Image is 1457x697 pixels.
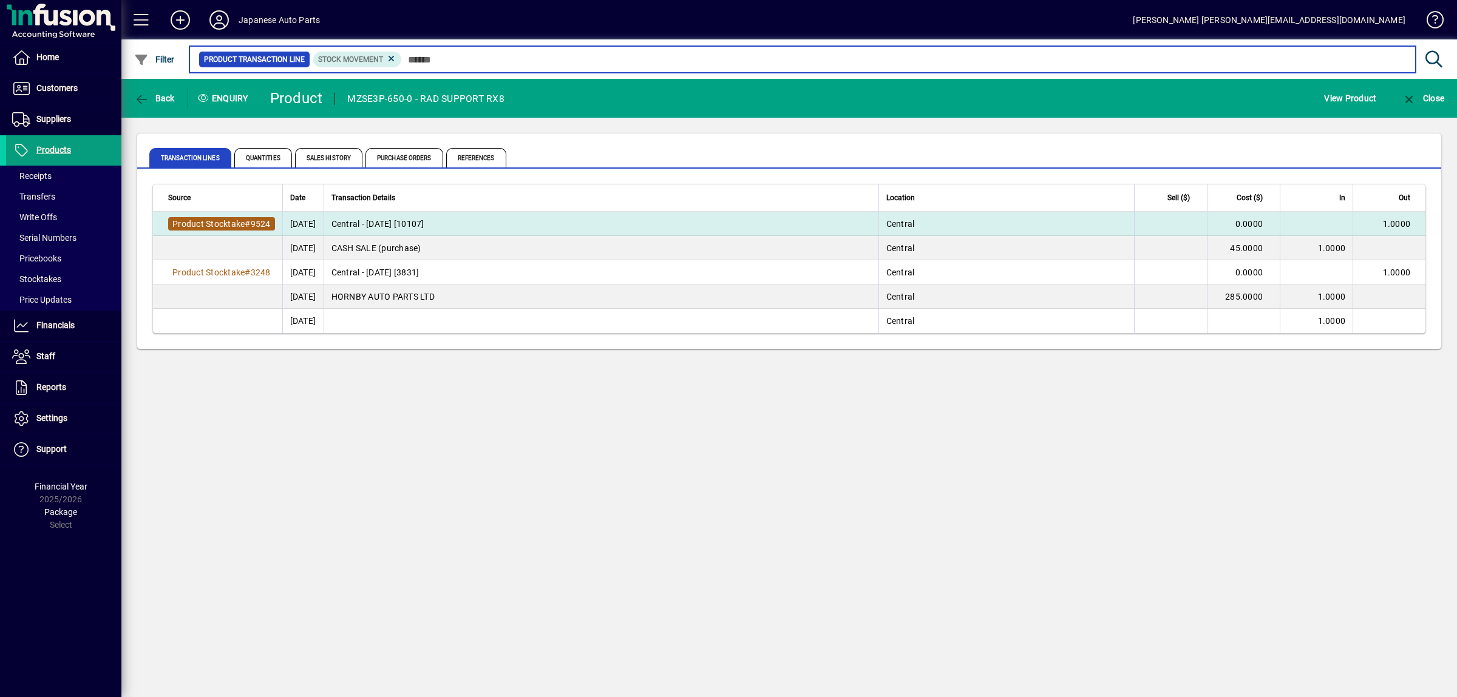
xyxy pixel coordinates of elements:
[6,186,121,207] a: Transfers
[1389,87,1457,109] app-page-header-button: Close enquiry
[886,219,915,229] span: Central
[290,191,316,204] div: Date
[36,52,59,62] span: Home
[324,285,878,309] td: HORNBY AUTO PARTS LTD
[188,89,261,108] div: Enquiry
[36,351,55,361] span: Staff
[886,243,915,253] span: Central
[12,192,55,201] span: Transfers
[6,311,121,341] a: Financials
[331,191,395,204] span: Transaction Details
[324,212,878,236] td: Central - [DATE] [10107]
[282,212,324,236] td: [DATE]
[324,236,878,260] td: CASH SALE (purchase)
[324,260,878,285] td: Central - [DATE] [3831]
[1237,191,1263,204] span: Cost ($)
[1418,2,1442,42] a: Knowledge Base
[886,292,915,301] span: Central
[313,52,402,67] mat-chip: Product Transaction Type: Stock movement
[6,166,121,186] a: Receipts
[239,10,320,30] div: Japanese Auto Parts
[6,248,121,269] a: Pricebooks
[245,268,250,277] span: #
[282,285,324,309] td: [DATE]
[1167,191,1190,204] span: Sell ($)
[1207,212,1280,236] td: 0.0000
[36,83,78,93] span: Customers
[1215,191,1274,204] div: Cost ($)
[168,266,275,279] a: Product Stocktake#3248
[886,191,915,204] span: Location
[886,316,915,326] span: Central
[6,403,121,434] a: Settings
[1133,10,1405,30] div: [PERSON_NAME] [PERSON_NAME][EMAIL_ADDRESS][DOMAIN_NAME]
[251,219,271,229] span: 9524
[1207,285,1280,309] td: 285.0000
[251,268,271,277] span: 3248
[12,233,76,243] span: Serial Numbers
[44,507,77,517] span: Package
[6,104,121,135] a: Suppliers
[446,148,506,167] span: References
[1318,243,1346,253] span: 1.0000
[12,274,61,284] span: Stocktakes
[1318,316,1346,326] span: 1.0000
[36,444,67,454] span: Support
[1402,93,1444,103] span: Close
[282,236,324,260] td: [DATE]
[36,145,71,155] span: Products
[1339,191,1345,204] span: In
[131,87,178,109] button: Back
[1318,292,1346,301] span: 1.0000
[234,148,292,167] span: Quantities
[36,382,66,392] span: Reports
[365,148,443,167] span: Purchase Orders
[12,171,52,181] span: Receipts
[270,89,323,108] div: Product
[886,191,1127,204] div: Location
[1324,89,1376,108] span: View Product
[886,268,915,277] span: Central
[295,148,362,167] span: Sales History
[6,207,121,227] a: Write Offs
[1321,87,1379,109] button: View Product
[282,309,324,333] td: [DATE]
[245,219,250,229] span: #
[12,295,72,305] span: Price Updates
[1399,87,1447,109] button: Close
[200,9,239,31] button: Profile
[1383,219,1411,229] span: 1.0000
[134,93,175,103] span: Back
[282,260,324,285] td: [DATE]
[131,49,178,70] button: Filter
[134,55,175,64] span: Filter
[6,434,121,465] a: Support
[12,212,57,222] span: Write Offs
[161,9,200,31] button: Add
[6,372,121,403] a: Reports
[12,254,61,263] span: Pricebooks
[172,219,245,229] span: Product Stocktake
[168,191,275,204] div: Source
[36,114,71,124] span: Suppliers
[1207,260,1280,285] td: 0.0000
[168,217,275,231] a: Product Stocktake#9524
[6,73,121,104] a: Customers
[6,289,121,310] a: Price Updates
[6,342,121,372] a: Staff
[168,191,191,204] span: Source
[347,89,504,109] div: MZSE3P-650-0 - RAD SUPPORT RX8
[6,42,121,73] a: Home
[149,148,231,167] span: Transaction Lines
[204,53,305,66] span: Product Transaction Line
[1399,191,1410,204] span: Out
[6,269,121,289] a: Stocktakes
[35,482,87,491] span: Financial Year
[1207,236,1280,260] td: 45.0000
[36,320,75,330] span: Financials
[172,268,245,277] span: Product Stocktake
[1383,268,1411,277] span: 1.0000
[318,55,383,64] span: Stock movement
[36,413,67,423] span: Settings
[1142,191,1201,204] div: Sell ($)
